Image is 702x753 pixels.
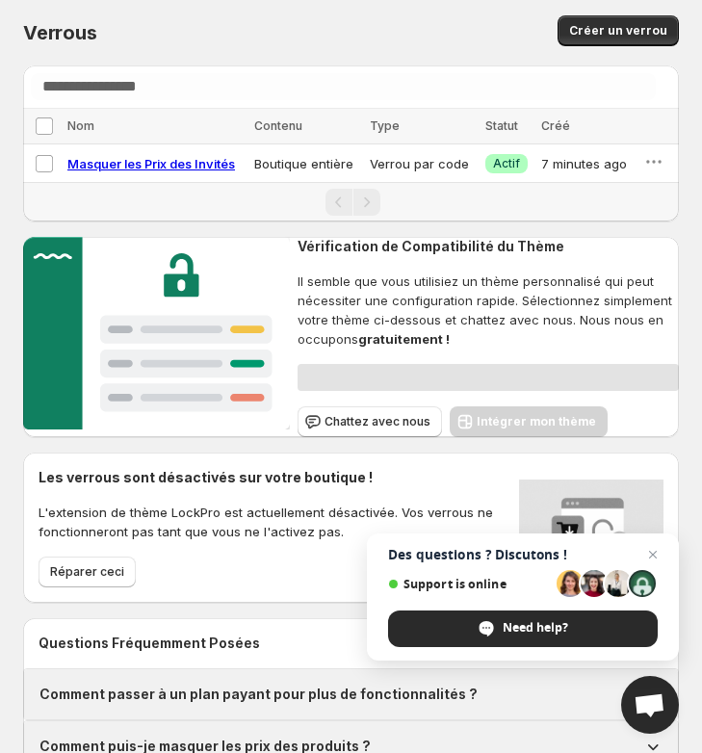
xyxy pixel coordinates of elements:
[325,414,430,429] span: Chattez avec nous
[248,144,364,183] td: Boutique entière
[370,118,400,133] span: Type
[493,156,520,171] span: Actif
[23,182,679,221] nav: Pagination
[569,23,667,39] span: Créer un verrou
[388,577,550,591] span: Support is online
[485,118,518,133] span: Statut
[541,118,570,133] span: Créé
[39,557,136,587] button: Réparer ceci
[503,619,568,636] span: Need help?
[39,685,478,704] h1: Comment passer à un plan payant pour plus de fonctionnalités ?
[50,564,124,580] span: Réparer ceci
[621,676,679,734] div: Open chat
[535,144,637,183] td: 7 minutes ago
[298,406,442,437] button: Chattez avec nous
[23,237,290,429] img: Customer support
[519,468,663,587] img: Locks disabled
[67,118,94,133] span: Nom
[23,21,97,44] span: Verrous
[558,15,679,46] button: Créer un verrou
[364,144,480,183] td: Verrou par code
[641,543,664,566] span: Close chat
[39,468,511,487] h2: Les verrous sont désactivés sur votre boutique !
[388,610,658,647] div: Need help?
[67,156,235,171] a: Masquer les Prix des Invités
[298,272,679,349] span: Il semble que vous utilisiez un thème personnalisé qui peut nécessiter une configuration rapide. ...
[388,547,658,562] span: Des questions ? Discutons !
[39,503,511,541] p: L'extension de thème LockPro est actuellement désactivée. Vos verrous ne fonctionneront pas tant ...
[358,331,450,347] strong: gratuitement !
[298,237,679,256] h2: Vérification de Compatibilité du Thème
[39,634,663,653] h2: Questions Fréquemment Posées
[254,118,302,133] span: Contenu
